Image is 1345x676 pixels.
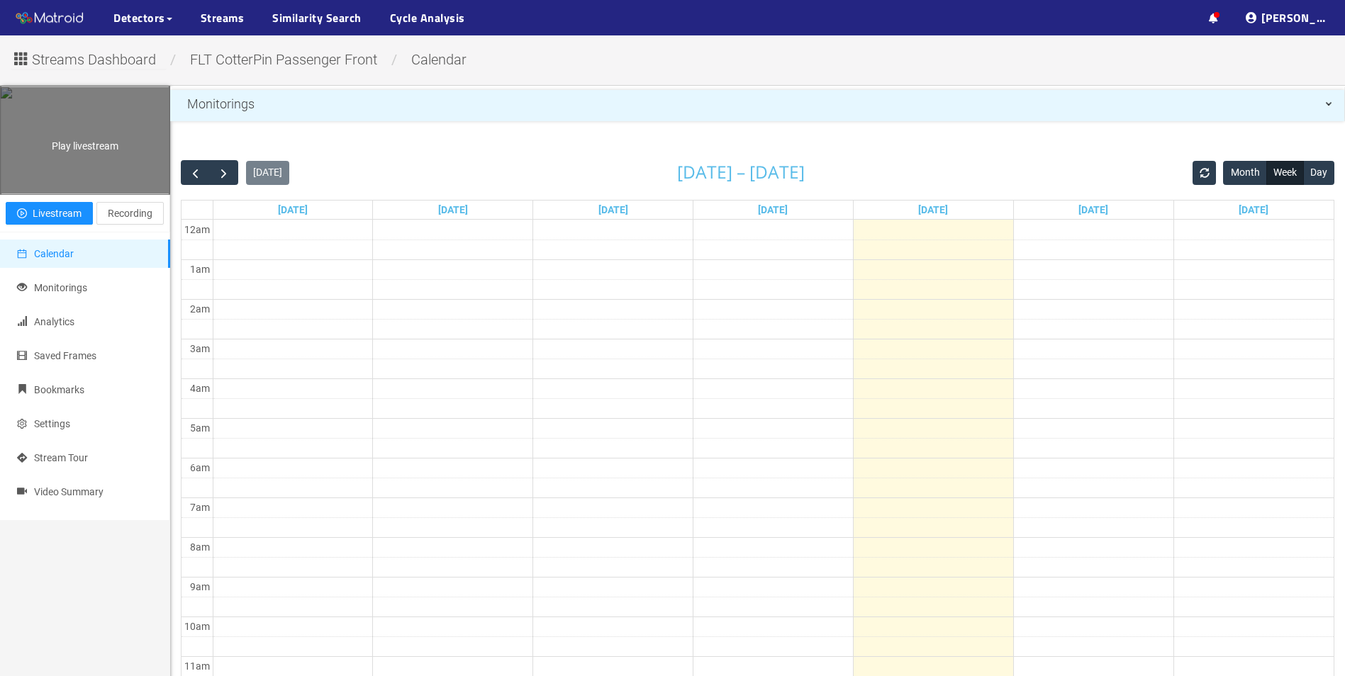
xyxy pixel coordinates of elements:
[201,9,245,26] a: Streams
[34,282,87,293] span: Monitorings
[167,51,179,68] span: /
[388,51,401,68] span: /
[34,316,74,327] span: Analytics
[11,55,167,67] a: Streams Dashboard
[1266,161,1304,185] button: Week
[755,201,791,219] a: Go to September 10, 2025
[179,51,388,68] span: FLT CotterPin Passenger Front
[182,619,213,634] div: 10am
[187,460,213,475] div: 6am
[1303,161,1334,185] button: Day
[596,201,631,219] a: Go to September 9, 2025
[915,201,951,219] a: Go to September 11, 2025
[34,248,74,259] span: Calendar
[6,202,93,225] button: play-circleLivestream
[187,261,213,277] div: 1am
[401,51,477,68] span: calendar
[32,49,156,71] span: Streams Dashboard
[187,500,213,515] div: 7am
[34,350,96,361] span: Saved Frames
[14,8,85,29] img: Matroid logo
[182,658,213,674] div: 11am
[246,161,289,185] button: [DATE]
[108,205,152,221] span: Recording
[34,384,84,395] span: Bookmarks
[96,202,164,225] button: Recording
[187,341,213,356] div: 3am
[170,90,1345,118] div: Monitorings
[34,486,104,497] span: Video Summary
[272,9,362,26] a: Similarity Search
[187,420,213,436] div: 5am
[113,9,165,26] span: Detectors
[17,419,27,429] span: setting
[187,539,213,555] div: 8am
[390,9,465,26] a: Cycle Analysis
[677,163,805,182] h2: [DATE] – [DATE]
[209,160,238,185] button: Next Week
[34,418,70,429] span: Settings
[1076,201,1111,219] a: Go to September 12, 2025
[435,201,471,219] a: Go to September 8, 2025
[33,205,82,221] span: Livestream
[187,96,255,111] span: Monitorings
[182,222,213,237] div: 12am
[17,208,27,220] span: play-circle
[17,249,27,259] span: calendar
[52,140,118,152] span: Play livestream
[1236,201,1271,219] a: Go to September 13, 2025
[11,46,167,69] button: Streams Dashboard
[275,201,311,219] a: Go to September 7, 2025
[187,381,213,396] div: 4am
[181,160,210,185] button: Previous Week
[187,579,213,595] div: 9am
[1223,161,1266,185] button: Month
[187,301,213,317] div: 2am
